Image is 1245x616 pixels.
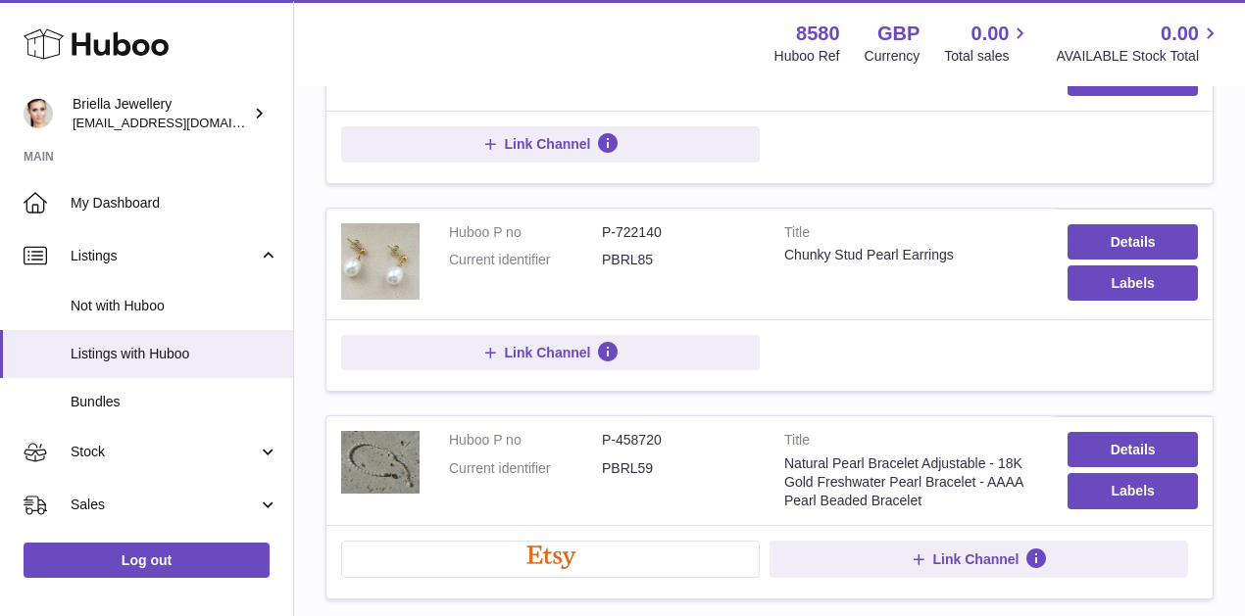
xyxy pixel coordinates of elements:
[602,251,755,269] dd: PBRL85
[944,47,1031,66] span: Total sales
[796,21,840,47] strong: 8580
[602,459,755,478] dd: PBRL59
[71,443,258,461] span: Stock
[505,344,591,361] span: Link Channel
[971,21,1010,47] span: 0.00
[24,99,53,128] img: hello@briellajewellery.com
[73,95,249,132] div: Briella Jewellery
[73,115,288,130] span: [EMAIL_ADDRESS][DOMAIN_NAME]
[784,246,1038,264] div: Chunky Stud Pearl Earrings
[341,431,420,494] img: Natural Pearl Bracelet Adjustable - 18K Gold Freshwater Pearl Bracelet - AAAA Pearl Beaded Bracelet
[1068,473,1198,508] button: Labels
[602,223,755,242] dd: P-722140
[602,431,755,450] dd: P-458720
[774,47,840,66] div: Huboo Ref
[449,223,602,242] dt: Huboo P no
[1056,47,1221,66] span: AVAILABLE Stock Total
[1068,432,1198,467] a: Details
[71,345,278,363] span: Listings with Huboo
[71,194,278,213] span: My Dashboard
[71,393,278,411] span: Bundles
[71,297,278,315] span: Not with Huboo
[1161,21,1199,47] span: 0.00
[71,496,258,514] span: Sales
[341,335,760,370] button: Link Channel
[770,541,1188,578] button: Link Channel
[341,223,420,301] img: Chunky Stud Pearl Earrings
[784,223,1038,247] strong: Title
[449,431,602,450] dt: Huboo P no
[449,251,602,269] dt: Current identifier
[341,126,760,162] button: Link Channel
[501,545,601,569] img: etsy-logo.png
[784,454,1038,510] div: Natural Pearl Bracelet Adjustable - 18K Gold Freshwater Pearl Bracelet - AAAA Pearl Beaded Bracelet
[877,21,920,47] strong: GBP
[71,247,258,265] span: Listings
[933,550,1020,568] span: Link Channel
[1068,265,1198,301] button: Labels
[944,21,1031,66] a: 0.00 Total sales
[784,431,1038,454] strong: Title
[1068,224,1198,260] a: Details
[449,459,602,478] dt: Current identifier
[505,135,591,153] span: Link Channel
[1056,21,1221,66] a: 0.00 AVAILABLE Stock Total
[865,47,921,66] div: Currency
[24,543,270,578] a: Log out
